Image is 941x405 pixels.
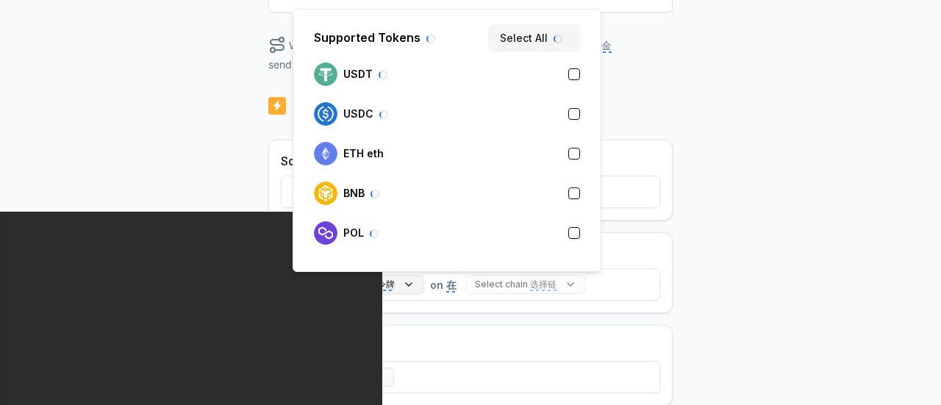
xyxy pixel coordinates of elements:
[591,39,612,53] monica-translate-translate: 资金
[430,279,443,291] monica-translate-origin-text: on
[488,24,580,51] button: Select All
[289,39,334,51] monica-translate-origin-text: When my
[446,279,457,293] monica-translate-translate: 在
[268,58,313,71] monica-translate-origin-text: send it to
[343,226,364,239] monica-translate-origin-text: POL
[314,182,337,205] img: logo
[314,221,337,245] img: logo
[268,96,286,116] img: logo
[343,107,373,120] monica-translate-origin-text: USDC
[281,154,321,168] monica-translate-origin-text: Source
[314,102,337,126] img: logo
[292,98,337,113] monica-translate-origin-text: Trigger
[367,147,384,161] monica-translate-translate: eth
[343,187,365,199] monica-translate-origin-text: BNB
[500,32,548,44] monica-translate-origin-text: Select All
[314,142,337,165] img: logo
[314,30,421,45] monica-translate-origin-text: Supported Tokens
[343,68,373,80] monica-translate-origin-text: USDT
[343,147,364,160] monica-translate-origin-text: ETH
[314,62,337,86] img: logo
[293,9,601,272] div: Select token 选择令牌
